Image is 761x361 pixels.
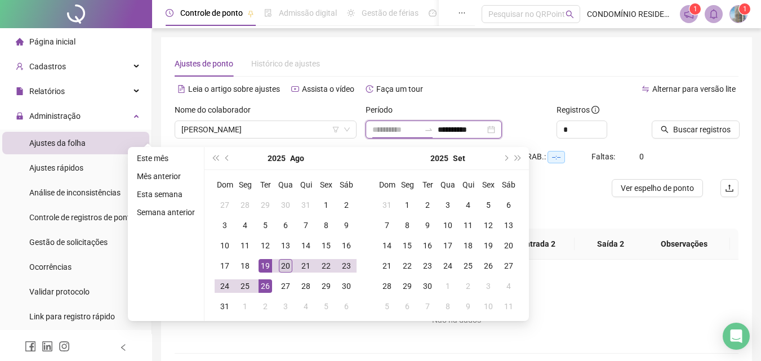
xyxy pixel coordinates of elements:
[215,195,235,215] td: 2025-07-27
[642,85,649,93] span: swap
[513,150,591,163] div: H. TRAB.:
[499,195,519,215] td: 2025-09-06
[316,235,336,256] td: 2025-08-15
[255,215,275,235] td: 2025-08-05
[340,219,353,232] div: 9
[336,235,357,256] td: 2025-08-16
[499,215,519,235] td: 2025-09-13
[458,215,478,235] td: 2025-09-11
[438,256,458,276] td: 2025-09-24
[221,147,234,170] button: prev-year
[340,198,353,212] div: 2
[482,279,495,293] div: 3
[377,256,397,276] td: 2025-09-21
[319,300,333,313] div: 5
[478,256,499,276] td: 2025-09-26
[441,259,455,273] div: 24
[340,239,353,252] div: 16
[566,10,574,19] span: search
[482,198,495,212] div: 5
[458,256,478,276] td: 2025-09-25
[587,8,673,20] span: CONDOMÍNIO RESIDENCIAL [PERSON_NAME]
[661,126,669,133] span: search
[438,195,458,215] td: 2025-09-03
[380,279,394,293] div: 28
[380,239,394,252] div: 14
[29,163,83,172] span: Ajustes rápidos
[591,106,599,114] span: info-circle
[275,215,296,235] td: 2025-08-06
[725,184,734,193] span: upload
[251,59,320,68] span: Histórico de ajustes
[336,175,357,195] th: Sáb
[235,215,255,235] td: 2025-08-04
[255,276,275,296] td: 2025-08-26
[458,9,466,17] span: ellipsis
[424,125,433,134] span: to
[397,175,417,195] th: Seg
[188,84,280,93] span: Leia o artigo sobre ajustes
[638,229,730,260] th: Observações
[652,84,736,93] span: Alternar para versão lite
[235,276,255,296] td: 2025-08-25
[376,84,423,93] span: Faça um tour
[299,259,313,273] div: 21
[319,219,333,232] div: 8
[275,175,296,195] th: Qua
[482,239,495,252] div: 19
[502,300,515,313] div: 11
[380,259,394,273] div: 21
[377,235,397,256] td: 2025-09-14
[218,219,232,232] div: 3
[279,239,292,252] div: 13
[689,3,701,15] sup: 1
[332,126,339,133] span: filter
[652,121,740,139] button: Buscar registros
[366,85,373,93] span: history
[255,195,275,215] td: 2025-07-29
[340,259,353,273] div: 23
[557,104,599,116] span: Registros
[259,198,272,212] div: 29
[259,239,272,252] div: 12
[397,215,417,235] td: 2025-09-08
[548,151,565,163] span: --:--
[673,123,731,136] span: Buscar registros
[215,235,235,256] td: 2025-08-10
[730,6,747,23] img: 1350
[397,195,417,215] td: 2025-09-01
[377,276,397,296] td: 2025-09-28
[421,219,434,232] div: 9
[478,175,499,195] th: Sex
[340,279,353,293] div: 30
[177,85,185,93] span: file-text
[218,279,232,293] div: 24
[275,235,296,256] td: 2025-08-13
[336,276,357,296] td: 2025-08-30
[215,276,235,296] td: 2025-08-24
[461,219,475,232] div: 11
[29,287,90,296] span: Validar protocolo
[319,198,333,212] div: 1
[380,300,394,313] div: 5
[377,296,397,317] td: 2025-10-05
[132,170,199,183] li: Mês anterior
[512,147,524,170] button: super-next-year
[461,300,475,313] div: 9
[259,300,272,313] div: 2
[421,300,434,313] div: 7
[29,139,86,148] span: Ajustes da folha
[296,296,316,317] td: 2025-09-04
[16,87,24,95] span: file
[299,300,313,313] div: 4
[215,175,235,195] th: Dom
[417,256,438,276] td: 2025-09-23
[132,151,199,165] li: Este mês
[709,9,719,19] span: bell
[421,198,434,212] div: 2
[238,198,252,212] div: 28
[264,9,272,17] span: file-done
[743,5,747,13] span: 1
[684,9,694,19] span: notification
[499,175,519,195] th: Sáb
